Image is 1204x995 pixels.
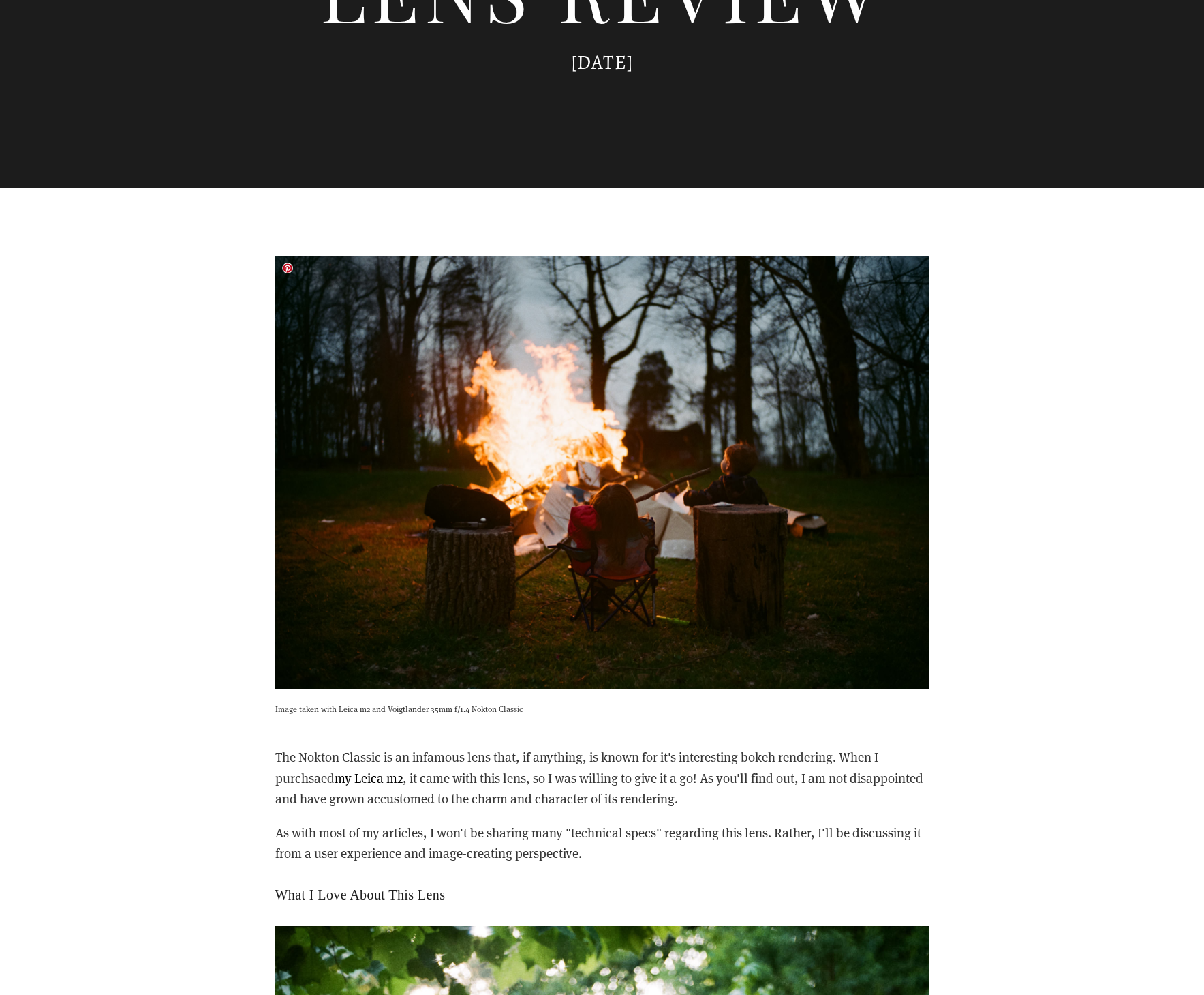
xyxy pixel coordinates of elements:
p: As with most of my articles, I won't be sharing many "technical specs" regarding this lens. Rathe... [275,822,929,864]
p: The Nokton Classic is an infamous lens that, if anything, is known for it's interesting bokeh ren... [275,747,929,809]
time: [DATE] [571,49,634,76]
a: my Leica m2 [335,769,403,786]
p: Image taken with Leica m2 and Voigtlander 35mm f/1.4 Nokton Classic [275,702,929,715]
a: Pin it! [282,263,293,273]
h2: What I Love About This Lens [275,887,929,903]
img: Image taken with Leica m2 and Voigtlander 35mm f/1.4 Nokton Classic [275,256,929,690]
